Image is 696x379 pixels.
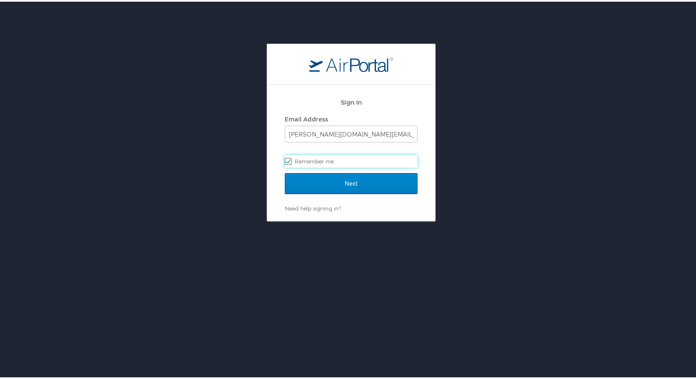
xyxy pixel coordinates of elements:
img: logo [309,55,393,70]
a: Need help signing in? [285,203,341,210]
h2: Sign In [285,96,418,105]
label: Email Address [285,114,328,121]
input: Next [285,171,418,192]
label: Remember me [285,153,418,166]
